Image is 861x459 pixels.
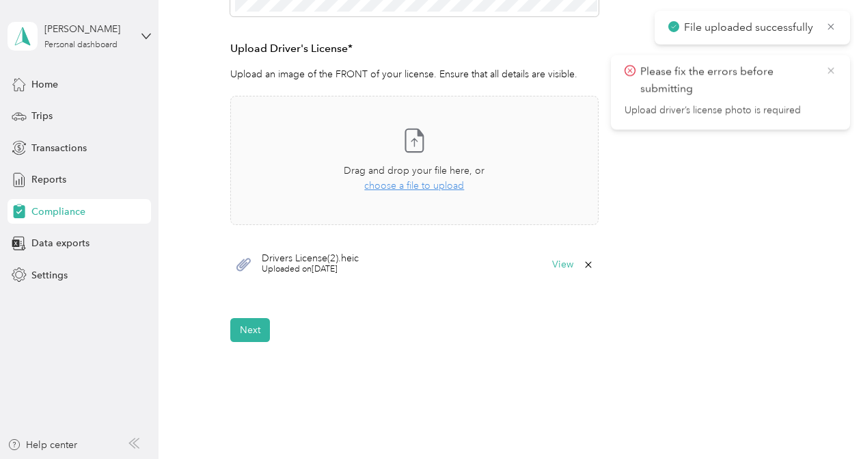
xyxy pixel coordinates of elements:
[44,41,118,49] div: Personal dashboard
[8,438,77,452] button: Help center
[230,318,270,342] button: Next
[344,165,484,176] span: Drag and drop your file here, or
[364,180,464,192] span: choose a file to upload
[625,104,836,116] span: Upload driver’s license photo is required
[31,77,58,92] span: Home
[552,260,573,270] button: View
[262,254,359,263] span: Drivers License(2).heic
[44,22,130,36] div: [PERSON_NAME]
[230,67,598,81] p: Upload an image of the FRONT of your license. Ensure that all details are visible.
[31,236,90,250] span: Data exports
[31,109,53,123] span: Trips
[784,382,861,459] iframe: Everlance-gr Chat Button Frame
[31,205,85,219] span: Compliance
[31,172,66,187] span: Reports
[31,268,68,283] span: Settings
[231,96,597,224] span: Drag and drop your file here, orchoose a file to upload
[640,64,815,97] p: Please fix the errors before submitting
[230,40,598,57] h3: Upload Driver's License*
[684,19,816,36] p: File uploaded successfully
[31,141,87,155] span: Transactions
[262,263,359,276] span: Uploaded on [DATE]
